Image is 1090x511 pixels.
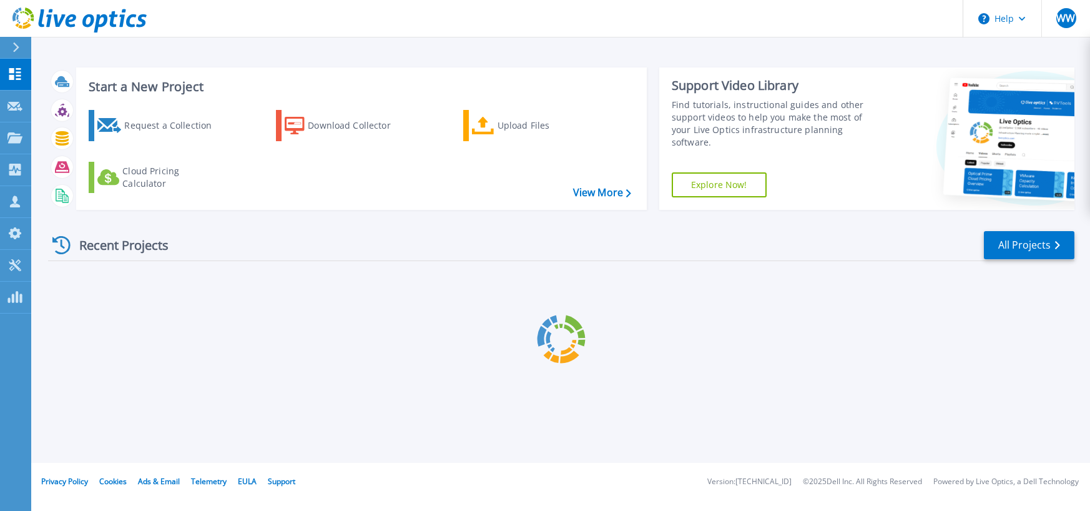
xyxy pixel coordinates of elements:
a: Cloud Pricing Calculator [89,162,228,193]
a: Download Collector [276,110,415,141]
div: Support Video Library [672,77,882,94]
li: Powered by Live Optics, a Dell Technology [933,478,1079,486]
div: Request a Collection [124,113,224,138]
a: Ads & Email [138,476,180,487]
a: Telemetry [191,476,227,487]
li: Version: [TECHNICAL_ID] [707,478,792,486]
span: WW [1056,13,1075,23]
li: © 2025 Dell Inc. All Rights Reserved [803,478,922,486]
a: Support [268,476,295,487]
h3: Start a New Project [89,80,631,94]
a: EULA [238,476,257,487]
a: Cookies [99,476,127,487]
div: Find tutorials, instructional guides and other support videos to help you make the most of your L... [672,99,882,149]
a: View More [573,187,631,199]
div: Cloud Pricing Calculator [122,165,222,190]
a: Upload Files [463,110,602,141]
div: Upload Files [498,113,597,138]
a: Privacy Policy [41,476,88,487]
a: All Projects [984,231,1074,259]
div: Download Collector [308,113,408,138]
div: Recent Projects [48,230,185,260]
a: Explore Now! [672,172,767,197]
a: Request a Collection [89,110,228,141]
